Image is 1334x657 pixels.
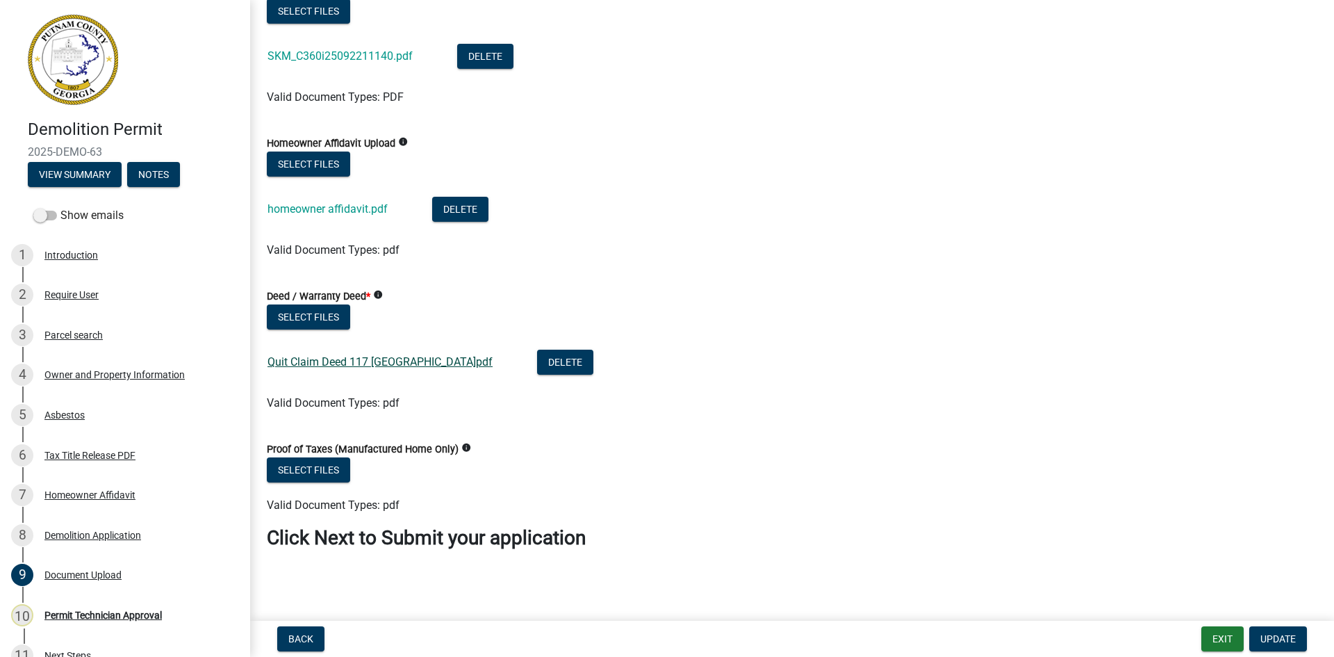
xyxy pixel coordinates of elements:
a: Quit Claim Deed 117 [GEOGRAPHIC_DATA]pdf [267,355,493,368]
div: Parcel search [44,330,103,340]
div: 8 [11,524,33,546]
label: Show emails [33,207,124,224]
span: Valid Document Types: pdf [267,498,400,512]
div: Tax Title Release PDF [44,451,135,460]
div: 2 [11,284,33,306]
div: 3 [11,324,33,346]
div: Document Upload [44,570,122,580]
label: Homeowner Affidavit Upload [267,139,395,149]
div: Demolition Application [44,530,141,540]
div: 1 [11,244,33,266]
button: View Summary [28,162,122,187]
wm-modal-confirm: Delete Document [432,204,488,217]
div: 4 [11,364,33,386]
div: 7 [11,484,33,506]
wm-modal-confirm: Notes [127,170,180,181]
span: Valid Document Types: pdf [267,396,400,409]
button: Select files [267,305,350,330]
div: 5 [11,404,33,426]
a: homeowner affidavit.pdf [267,202,388,216]
span: 2025-DEMO-63 [28,145,222,159]
button: Notes [127,162,180,187]
button: Update [1249,626,1307,651]
button: Delete [432,197,488,222]
div: Homeowner Affidavit [44,490,135,500]
wm-modal-confirm: Delete Document [457,51,513,64]
a: SKM_C360i25092211140.pdf [267,49,413,63]
button: Back [277,626,324,651]
button: Select files [267,457,350,482]
strong: Click Next to Submit your application [267,526,586,549]
wm-modal-confirm: Delete Document [537,357,593,370]
div: Asbestos [44,410,85,420]
div: Require User [44,290,99,300]
label: Proof of Taxes (Manufactured Home Only) [267,445,459,455]
div: 6 [11,444,33,467]
div: Introduction [44,250,98,260]
wm-modal-confirm: Summary [28,170,122,181]
div: 10 [11,604,33,626]
img: Putnam County, Georgia [28,15,118,105]
h4: Demolition Permit [28,120,239,140]
i: info [461,443,471,453]
button: Delete [537,350,593,375]
label: Deed / Warranty Deed [267,292,370,302]
div: 9 [11,564,33,586]
button: Select files [267,152,350,177]
span: Back [288,633,313,644]
i: info [373,290,383,300]
span: Update [1260,633,1296,644]
button: Exit [1201,626,1244,651]
div: Owner and Property Information [44,370,185,380]
button: Delete [457,44,513,69]
i: info [398,137,408,147]
span: Valid Document Types: pdf [267,243,400,257]
div: Permit Technician Approval [44,610,162,620]
span: Valid Document Types: PDF [267,90,404,104]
